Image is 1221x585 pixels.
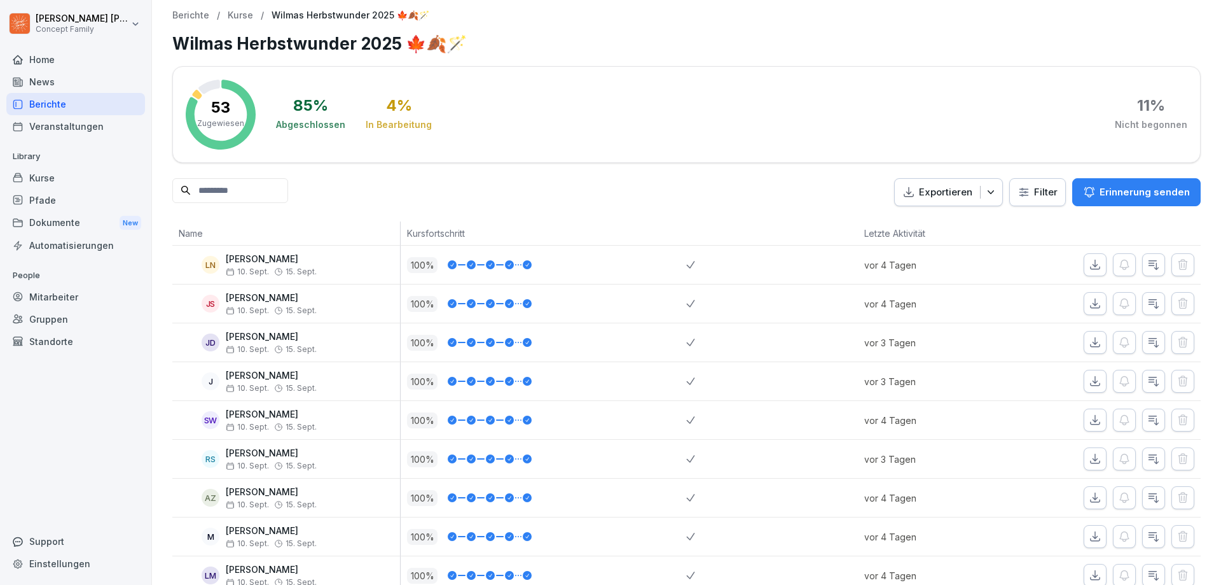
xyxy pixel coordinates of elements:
p: [PERSON_NAME] [226,409,317,420]
span: 15. Sept. [286,345,317,354]
p: Exportieren [919,185,972,200]
p: vor 4 Tagen [864,530,1001,544]
p: [PERSON_NAME] [226,293,317,304]
p: 100 % [407,451,438,467]
h1: Wilmas Herbstwunder 2025 🍁🍂🪄 [172,31,1201,56]
div: AZ [202,489,219,507]
a: Mitarbeiter [6,286,145,308]
a: Automatisierungen [6,234,145,257]
p: [PERSON_NAME] [226,448,317,459]
p: 100 % [407,529,438,545]
div: LM [202,567,219,584]
p: vor 4 Tagen [864,297,1001,311]
p: Letzte Aktivität [864,227,995,240]
p: [PERSON_NAME] [226,254,317,265]
div: JS [202,295,219,313]
span: 15. Sept. [286,423,317,432]
p: vor 4 Tagen [864,258,1001,272]
span: 10. Sept. [226,267,269,276]
p: People [6,265,145,286]
a: Kurse [228,10,253,21]
p: Concept Family [36,25,128,34]
button: Erinnerung senden [1072,178,1201,206]
p: [PERSON_NAME] [226,526,317,537]
p: [PERSON_NAME] [PERSON_NAME] [36,13,128,24]
p: Name [179,227,394,240]
div: 85 % [293,98,328,113]
div: RS [202,450,219,468]
a: Berichte [6,93,145,115]
span: 15. Sept. [286,539,317,548]
a: Kurse [6,167,145,189]
p: 100 % [407,296,438,312]
p: vor 3 Tagen [864,453,1001,466]
p: Library [6,146,145,167]
a: Gruppen [6,308,145,330]
p: / [261,10,264,21]
div: Dokumente [6,211,145,235]
span: 15. Sept. [286,267,317,276]
div: Abgeschlossen [276,118,345,131]
p: vor 4 Tagen [864,414,1001,427]
div: LN [202,256,219,274]
a: Berichte [172,10,209,21]
div: Home [6,48,145,71]
span: 15. Sept. [286,384,317,393]
a: Einstellungen [6,553,145,575]
div: 11 % [1137,98,1165,113]
div: J [202,372,219,390]
button: Filter [1010,179,1065,206]
span: 10. Sept. [226,423,269,432]
div: Support [6,530,145,553]
span: 15. Sept. [286,462,317,470]
p: 53 [211,100,230,115]
p: [PERSON_NAME] [226,332,317,342]
p: Zugewiesen [197,118,244,129]
span: 10. Sept. [226,384,269,393]
p: [PERSON_NAME] [226,370,317,381]
span: 10. Sept. [226,500,269,509]
p: Erinnerung senden [1100,185,1190,199]
a: News [6,71,145,93]
div: Filter [1018,186,1058,199]
p: 100 % [407,568,438,584]
p: vor 3 Tagen [864,375,1001,388]
p: vor 4 Tagen [864,491,1001,505]
div: Nicht begonnen [1115,118,1187,131]
span: 15. Sept. [286,306,317,315]
p: Kursfortschritt [407,227,680,240]
p: [PERSON_NAME] [226,487,317,498]
p: 100 % [407,374,438,390]
p: / [217,10,220,21]
div: In Bearbeitung [366,118,432,131]
p: vor 3 Tagen [864,336,1001,349]
a: Pfade [6,189,145,211]
a: DokumenteNew [6,211,145,235]
span: 10. Sept. [226,306,269,315]
p: [PERSON_NAME] [226,565,317,575]
a: Veranstaltungen [6,115,145,137]
p: 100 % [407,257,438,273]
div: SW [202,411,219,429]
div: New [120,216,141,230]
p: 100 % [407,335,438,351]
span: 15. Sept. [286,500,317,509]
div: M [202,528,219,546]
span: 10. Sept. [226,345,269,354]
span: 10. Sept. [226,539,269,548]
a: Standorte [6,330,145,353]
p: vor 4 Tagen [864,569,1001,582]
p: 100 % [407,412,438,428]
